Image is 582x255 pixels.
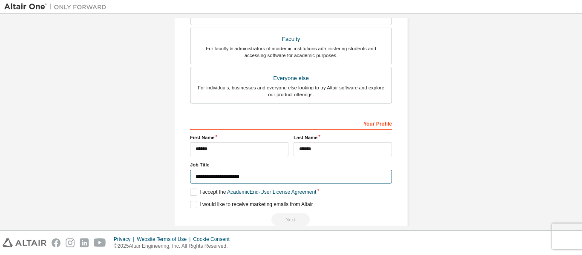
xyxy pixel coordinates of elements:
div: For individuals, businesses and everyone else looking to try Altair software and explore our prod... [196,84,386,98]
img: altair_logo.svg [3,238,46,247]
div: For faculty & administrators of academic institutions administering students and accessing softwa... [196,45,386,59]
p: © 2025 Altair Engineering, Inc. All Rights Reserved. [114,243,235,250]
img: linkedin.svg [80,238,89,247]
label: Last Name [294,134,392,141]
a: Academic End-User License Agreement [227,189,316,195]
img: youtube.svg [94,238,106,247]
div: Faculty [196,33,386,45]
img: Altair One [4,3,111,11]
div: You need to provide your academic email [190,213,392,226]
label: I accept the [190,189,316,196]
div: Your Profile [190,116,392,130]
img: facebook.svg [52,238,61,247]
label: I would like to receive marketing emails from Altair [190,201,313,208]
div: Everyone else [196,72,386,84]
div: Privacy [114,236,137,243]
div: Website Terms of Use [137,236,193,243]
div: Cookie Consent [193,236,234,243]
label: Job Title [190,161,392,168]
label: First Name [190,134,288,141]
img: instagram.svg [66,238,75,247]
